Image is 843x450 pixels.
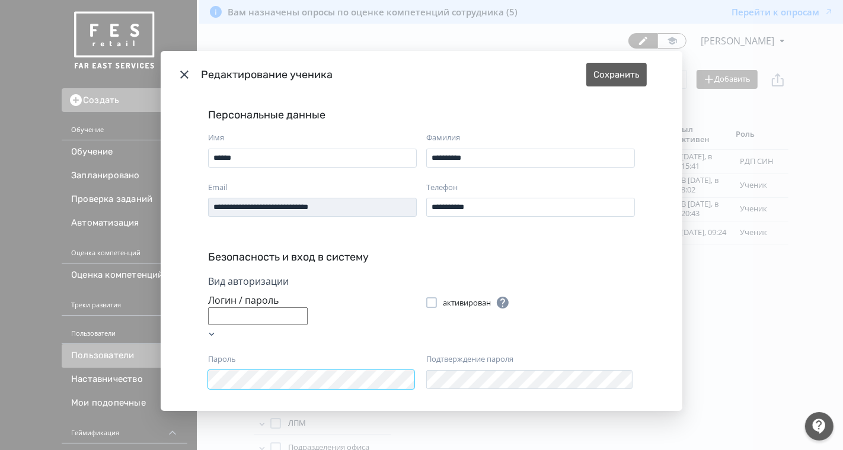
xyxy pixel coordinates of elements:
[201,67,586,83] div: Редактирование ученика
[426,132,460,144] label: Фамилия
[426,182,458,194] label: Телефон
[208,353,236,365] label: Пароль
[208,250,635,265] div: Безопасность и вход в систему
[208,108,635,123] div: Персональные данные
[426,353,513,365] label: Подтверждение пароля
[208,132,224,144] label: Имя
[586,63,647,86] button: Сохранить
[208,274,417,293] div: Вид авторизации
[208,293,417,307] div: Логин / пароль
[208,182,227,194] label: Email
[443,295,510,310] div: активирован
[161,51,682,411] div: Modal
